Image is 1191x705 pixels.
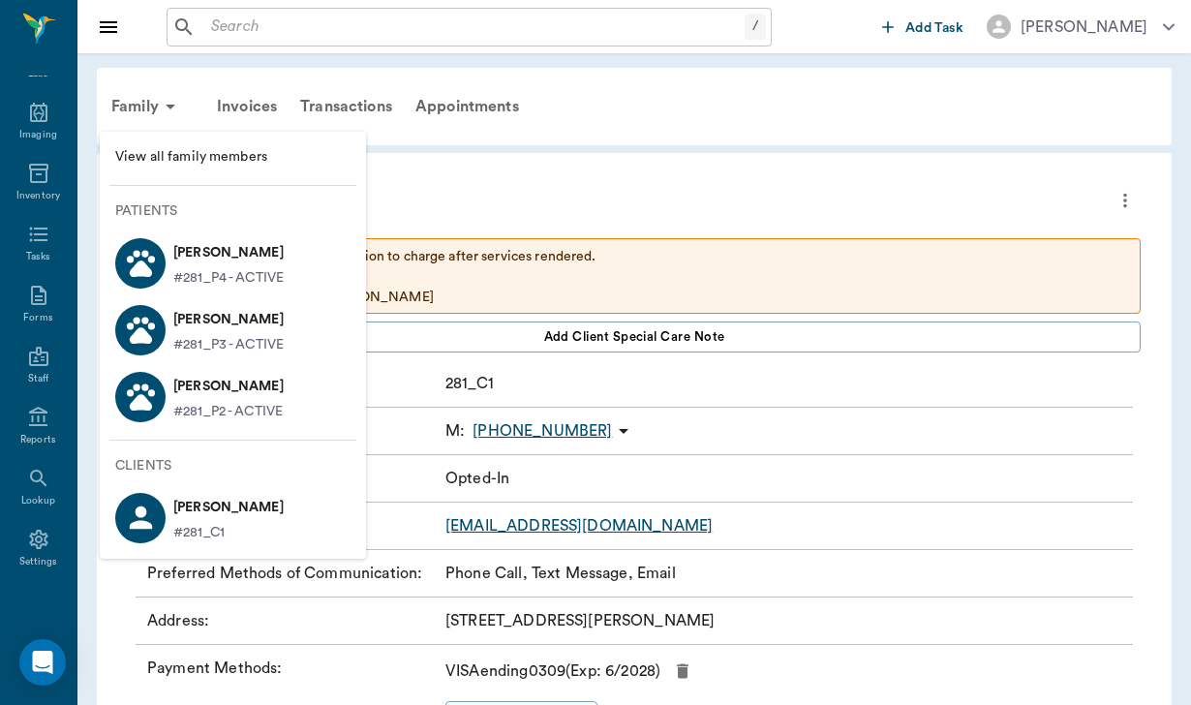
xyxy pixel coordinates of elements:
div: Open Intercom Messenger [19,639,66,686]
p: Patients [115,201,366,222]
a: [PERSON_NAME]#281_C1 [100,484,366,551]
p: #281_P3 - ACTIVE [173,335,284,355]
a: [PERSON_NAME]#281_P2 - ACTIVE [100,363,366,430]
p: [PERSON_NAME] [173,237,284,268]
p: #281_C1 [173,523,284,543]
p: [PERSON_NAME] [173,492,284,523]
a: [PERSON_NAME]#281_P4 - ACTIVE [100,230,366,296]
span: View all family members [115,147,351,168]
p: #281_P2 - ACTIVE [173,402,283,422]
a: [PERSON_NAME]#281_P3 - ACTIVE [100,296,366,363]
p: Clients [115,456,366,476]
p: [PERSON_NAME] [173,371,284,402]
p: [PERSON_NAME] [173,304,284,335]
p: #281_P4 - ACTIVE [173,268,284,289]
a: View all family members [100,139,366,175]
